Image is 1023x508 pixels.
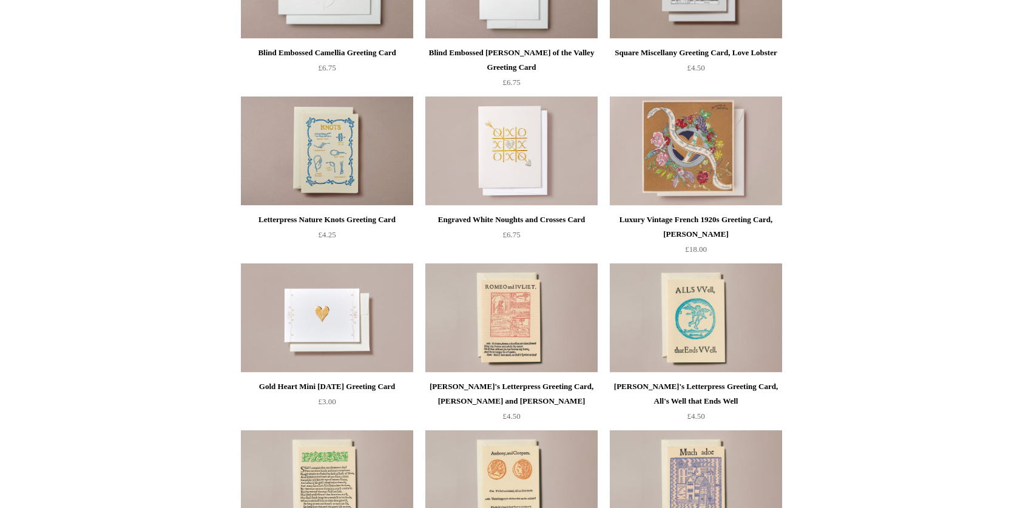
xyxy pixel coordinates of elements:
div: Blind Embossed [PERSON_NAME] of the Valley Greeting Card [428,46,595,75]
a: Luxury Vintage French 1920s Greeting Card, Verlaine Poem Luxury Vintage French 1920s Greeting Car... [610,97,782,206]
div: [PERSON_NAME]'s Letterpress Greeting Card, All's Well that Ends Well [613,379,779,408]
span: £4.50 [502,411,520,421]
span: £18.00 [685,245,707,254]
a: Square Miscellany Greeting Card, Love Lobster £4.50 [610,46,782,95]
span: £6.75 [502,230,520,239]
span: £4.25 [318,230,336,239]
a: [PERSON_NAME]'s Letterpress Greeting Card, [PERSON_NAME] and [PERSON_NAME] £4.50 [425,379,598,429]
div: Engraved White Noughts and Crosses Card [428,212,595,227]
a: Engraved White Noughts and Crosses Card Engraved White Noughts and Crosses Card [425,97,598,206]
img: Engraved White Noughts and Crosses Card [425,97,598,206]
div: Luxury Vintage French 1920s Greeting Card, [PERSON_NAME] [613,212,779,242]
img: Luxury Vintage French 1920s Greeting Card, Verlaine Poem [610,97,782,206]
a: Shakespeare's Letterpress Greeting Card, Romeo and Juliet Shakespeare's Letterpress Greeting Card... [425,263,598,373]
img: Letterpress Nature Knots Greeting Card [241,97,413,206]
span: £3.00 [318,397,336,406]
div: Square Miscellany Greeting Card, Love Lobster [613,46,779,60]
div: Gold Heart Mini [DATE] Greeting Card [244,379,410,394]
a: Engraved White Noughts and Crosses Card £6.75 [425,212,598,262]
a: [PERSON_NAME]'s Letterpress Greeting Card, All's Well that Ends Well £4.50 [610,379,782,429]
span: £4.50 [687,63,704,72]
img: Shakespeare's Letterpress Greeting Card, Romeo and Juliet [425,263,598,373]
a: Gold Heart Mini Valentine's Day Greeting Card Gold Heart Mini Valentine's Day Greeting Card [241,263,413,373]
a: Gold Heart Mini [DATE] Greeting Card £3.00 [241,379,413,429]
div: Letterpress Nature Knots Greeting Card [244,212,410,227]
a: Letterpress Nature Knots Greeting Card Letterpress Nature Knots Greeting Card [241,97,413,206]
div: Blind Embossed Camellia Greeting Card [244,46,410,60]
a: Blind Embossed [PERSON_NAME] of the Valley Greeting Card £6.75 [425,46,598,95]
img: Gold Heart Mini Valentine's Day Greeting Card [241,263,413,373]
span: £4.50 [687,411,704,421]
a: Letterpress Nature Knots Greeting Card £4.25 [241,212,413,262]
a: Shakespeare's Letterpress Greeting Card, All's Well that Ends Well Shakespeare's Letterpress Gree... [610,263,782,373]
span: £6.75 [318,63,336,72]
a: Blind Embossed Camellia Greeting Card £6.75 [241,46,413,95]
img: Shakespeare's Letterpress Greeting Card, All's Well that Ends Well [610,263,782,373]
span: £6.75 [502,78,520,87]
div: [PERSON_NAME]'s Letterpress Greeting Card, [PERSON_NAME] and [PERSON_NAME] [428,379,595,408]
a: Luxury Vintage French 1920s Greeting Card, [PERSON_NAME] £18.00 [610,212,782,262]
